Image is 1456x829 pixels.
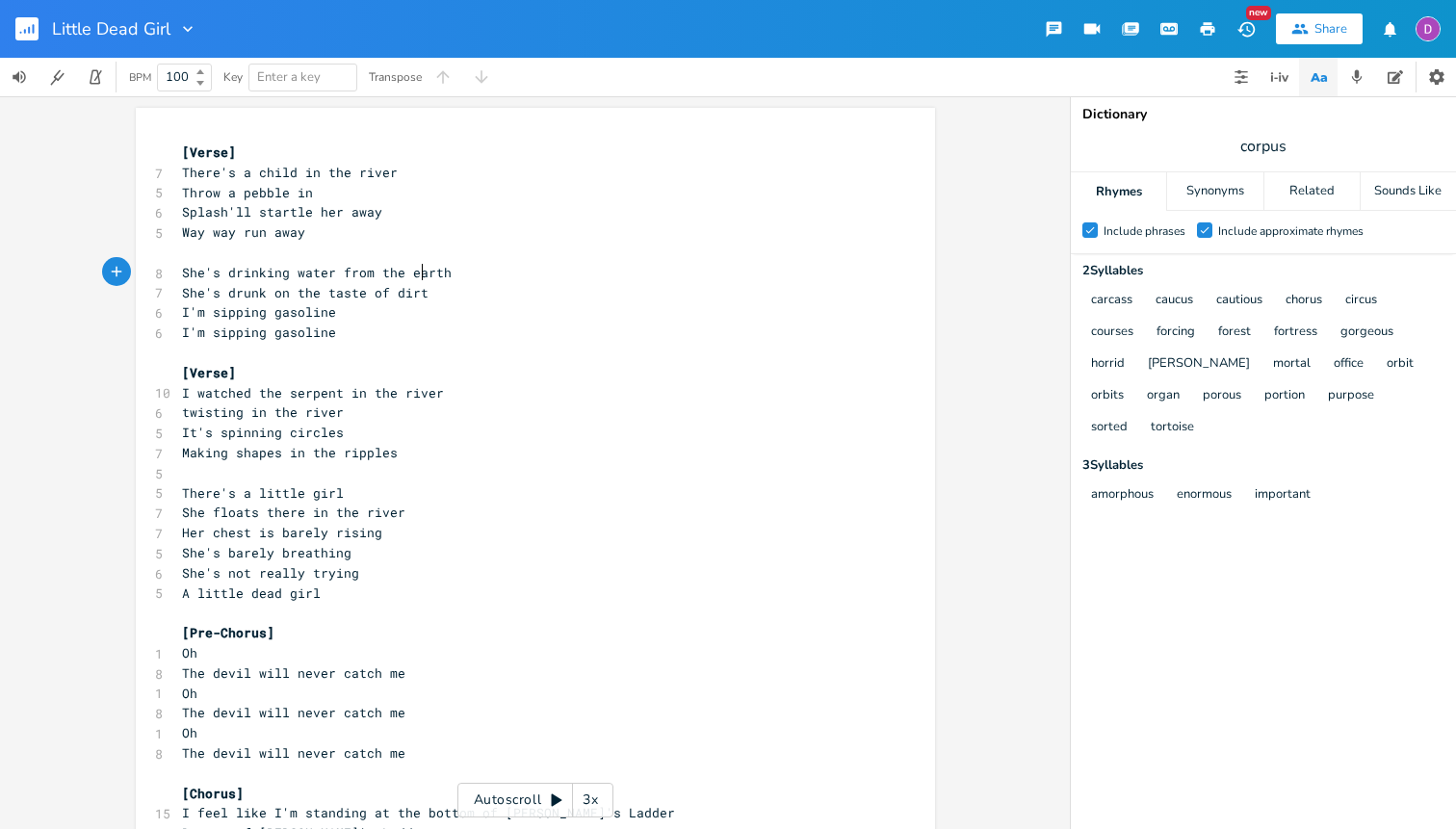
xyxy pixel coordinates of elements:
div: Rhymes [1071,172,1166,211]
span: She's drinking water from the earth [182,264,452,281]
div: Related [1264,172,1360,211]
button: forest [1218,324,1251,341]
div: Transpose [369,71,422,83]
div: 2 Syllable s [1082,265,1444,277]
span: She floats there in the river [182,504,405,521]
span: Enter a key [257,68,321,86]
button: important [1255,487,1311,504]
button: organ [1147,388,1180,404]
button: gorgeous [1340,324,1393,341]
span: [Chorus] [182,785,244,802]
span: It's spinning circles [182,424,344,441]
button: tortoise [1151,420,1194,436]
span: twisting in the river [182,403,344,421]
div: Share [1314,20,1347,38]
span: The devil will never catch me [182,664,405,682]
span: Little Dead Girl [52,20,170,38]
span: Oh [182,724,197,741]
button: courses [1091,324,1133,341]
span: There's a child in the river [182,164,398,181]
img: Dylan [1416,16,1441,41]
span: The devil will never catch me [182,744,405,762]
span: There's a little girl [182,484,344,502]
span: She's drunk on the taste of dirt [182,284,429,301]
span: Oh [182,685,197,702]
button: circus [1345,293,1377,309]
span: Her chest is barely rising [182,524,382,541]
span: I'm sipping gasoline [182,303,336,321]
button: cautious [1216,293,1262,309]
button: forcing [1157,324,1195,341]
div: 3x [573,783,608,817]
span: The devil will never catch me [182,704,405,721]
div: Sounds Like [1361,172,1456,211]
span: corpus [1240,136,1287,158]
button: [PERSON_NAME] [1148,356,1250,373]
span: Way way run away [182,223,305,241]
button: sorted [1091,420,1128,436]
span: I'm sipping gasoline [182,324,336,341]
div: 3 Syllable s [1082,459,1444,472]
span: [Verse] [182,364,236,381]
span: She's not really trying [182,564,359,582]
div: Include phrases [1104,225,1185,237]
button: carcass [1091,293,1132,309]
button: fortress [1274,324,1317,341]
button: purpose [1328,388,1374,404]
span: I watched the serpent in the river [182,384,444,402]
button: mortal [1273,356,1311,373]
button: Share [1276,13,1363,44]
button: chorus [1286,293,1322,309]
div: New [1246,6,1271,20]
span: A little dead girl [182,584,321,602]
span: [Verse] [182,143,236,161]
span: [Pre-Chorus] [182,624,274,641]
button: portion [1264,388,1305,404]
button: caucus [1156,293,1193,309]
div: Include approximate rhymes [1218,225,1364,237]
span: She's barely breathing [182,544,351,561]
div: BPM [129,72,151,83]
span: I feel like I'm standing at the bottom of [PERSON_NAME]'s Ladder [182,804,675,821]
button: enormous [1177,487,1232,504]
button: amorphous [1091,487,1154,504]
span: Splash'll startle her away [182,203,382,220]
button: horrid [1091,356,1125,373]
div: Dictionary [1082,108,1444,121]
button: porous [1203,388,1241,404]
div: Key [223,71,243,83]
span: Making shapes in the ripples [182,444,398,461]
button: office [1334,356,1364,373]
span: Throw a pebble in [182,184,313,201]
button: orbit [1387,356,1414,373]
div: Synonyms [1167,172,1262,211]
span: Oh [182,644,197,661]
button: orbits [1091,388,1124,404]
div: Autoscroll [457,783,613,817]
button: New [1227,12,1265,46]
